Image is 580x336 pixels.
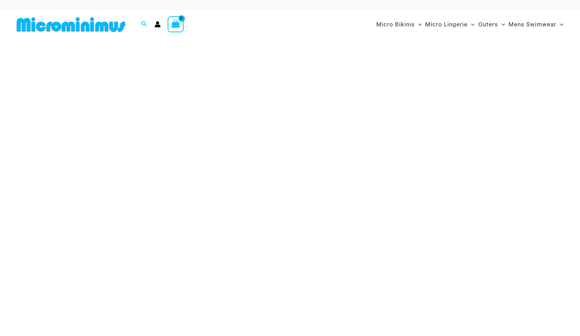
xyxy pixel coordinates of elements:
[423,14,476,35] a: Micro LingerieMenu ToggleMenu Toggle
[14,17,128,32] img: MM SHOP LOGO FLAT
[168,16,184,32] a: View Shopping Cart, empty
[154,21,161,27] a: Account icon link
[425,16,468,33] span: Micro Lingerie
[498,16,505,33] span: Menu Toggle
[415,16,422,33] span: Menu Toggle
[141,20,148,29] a: Search icon link
[478,16,498,33] span: Outers
[477,14,507,35] a: OutersMenu ToggleMenu Toggle
[507,14,565,35] a: Mens SwimwearMenu ToggleMenu Toggle
[373,13,566,36] nav: Site Navigation
[468,16,474,33] span: Menu Toggle
[556,16,563,33] span: Menu Toggle
[376,16,415,33] span: Micro Bikinis
[375,14,423,35] a: Micro BikinisMenu ToggleMenu Toggle
[508,16,556,33] span: Mens Swimwear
